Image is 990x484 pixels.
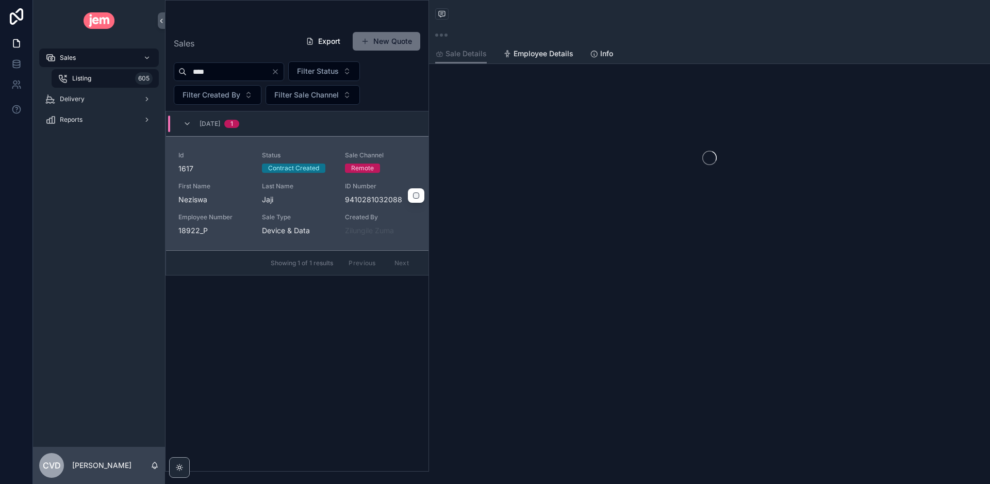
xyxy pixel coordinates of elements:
div: Contract Created [268,164,319,173]
span: 9410281032088 [345,195,416,205]
span: [DATE] [200,120,220,128]
span: Filter Created By [183,90,240,100]
a: Info [590,44,613,65]
span: Listing [72,74,91,83]
span: Sales [174,37,194,50]
div: 1 [230,120,233,128]
button: New Quote [353,32,420,51]
a: Zilungile Zuma [345,225,394,236]
div: 605 [135,72,153,85]
span: Reports [60,116,82,124]
span: Created By [345,213,416,221]
a: Id1617StatusContract CreatedSale ChannelRemoteFirst NameNeziswaLast NameJajiID Number941028103208... [166,136,428,250]
button: Export [298,32,349,51]
span: First Name [178,182,250,190]
button: Select Button [266,85,360,105]
div: Remote [351,164,374,173]
span: 1617 [178,164,250,174]
button: Select Button [288,61,360,81]
span: Filter Sale Channel [274,90,339,100]
span: Sales [60,54,76,62]
span: Info [600,49,613,59]
span: Device & Data [262,225,333,236]
a: Reports [39,110,159,129]
span: ID Number [345,182,416,190]
button: Select Button [174,85,261,105]
img: App logo [84,12,115,29]
span: Filter Status [297,66,339,76]
span: Id [178,151,250,159]
span: Sale Channel [345,151,416,159]
span: Sale Details [445,49,487,59]
span: Sale Type [262,213,333,221]
a: Listing605 [52,69,159,88]
span: Showing 1 of 1 results [271,259,333,267]
span: Last Name [262,182,333,190]
p: [PERSON_NAME] [72,460,131,471]
span: Neziswa [178,195,250,205]
div: scrollable content [33,41,165,142]
span: Delivery [60,95,85,103]
span: Jaji [262,195,333,205]
span: Cvd [43,459,61,472]
span: Status [262,151,333,159]
a: Employee Details [503,44,573,65]
a: Sale Details [435,44,487,64]
button: Clear [271,68,284,76]
a: Sales [39,49,159,67]
span: Employee Details [514,49,573,59]
span: Employee Number [178,213,250,221]
a: Delivery [39,90,159,108]
span: 18922_P [178,225,250,236]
